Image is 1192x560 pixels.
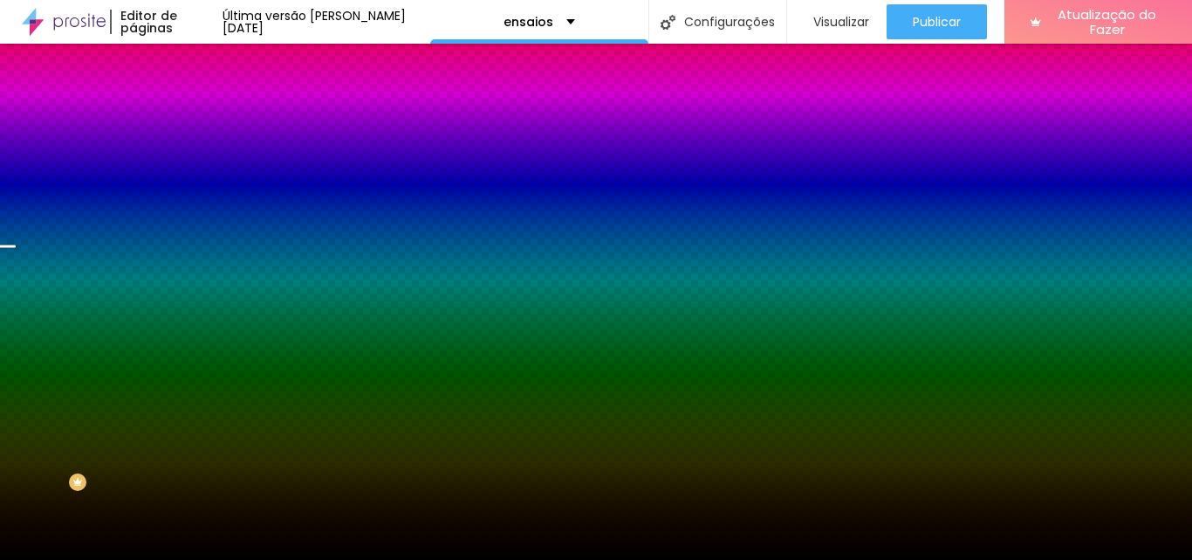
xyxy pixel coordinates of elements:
font: Publicar [913,13,961,31]
font: Editor de páginas [120,7,177,37]
font: Última versão [PERSON_NAME] [DATE] [223,7,406,37]
button: Publicar [887,4,987,39]
font: Visualizar [813,13,869,31]
font: Atualização do Fazer [1058,5,1156,38]
font: Configurações [684,13,775,31]
button: Visualizar [787,4,887,39]
font: ensaios [504,13,553,31]
img: Ícone [661,15,675,30]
